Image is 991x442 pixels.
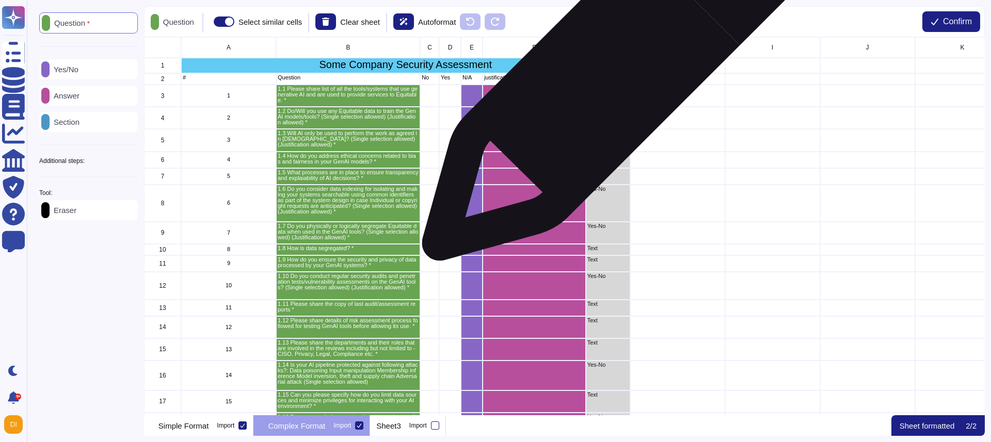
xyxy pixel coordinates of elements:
p: 1.13 Please share the departments and their roles that are involved in the reviews including but ... [278,340,419,357]
span: D [448,44,453,51]
p: Yes-No [587,414,628,420]
p: 5 [183,173,275,179]
div: 17 [144,390,181,413]
div: 13 [144,300,181,316]
div: 7 [144,168,181,185]
span: A [227,44,231,51]
div: 4 [144,107,181,129]
p: 14 [183,372,275,378]
p: Eraser [50,206,76,214]
span: B [346,44,350,51]
div: 6 [144,152,181,168]
p: Simple Format [158,422,209,430]
p: 12 [183,324,275,330]
p: Yes-No [587,223,628,229]
p: Some Company Security Assessment [183,59,629,70]
p: 2 [183,115,275,121]
button: Confirm [922,11,980,32]
p: 1.11 Please share the copy of last audit/assessment reports * [278,301,419,313]
div: Import [333,422,351,429]
p: 1.4 How do you address ethical concerns related to bias and fairness in your GenAI models? * [278,153,419,165]
span: Confirm [943,18,972,26]
p: No [422,75,438,80]
p: Answer [50,92,79,100]
p: 1.1 Please share list of all the tools/systems that use generative AI and are used to provide ser... [278,86,419,103]
p: Text [587,245,628,251]
div: Import [217,422,234,429]
p: Text [587,257,628,263]
p: 1.9 How do you ensure the security and privacy of data processed by your GenAI systems? * [278,257,419,268]
div: Select similar cells [238,18,302,26]
div: 12 [144,272,181,300]
p: Yes-No [587,186,628,192]
p: justification [484,75,584,80]
p: Yes-No [587,108,628,114]
p: 1 [183,93,275,99]
p: 1.3 Will AI only be used to perform the work as agreed in [DEMOGRAPHIC_DATA]? (Single selection a... [278,130,419,148]
p: Text [587,340,628,346]
p: Complex Format [268,422,325,430]
button: user [2,413,30,436]
p: Text [587,153,628,159]
p: 9 [183,260,275,266]
p: Yes-No [587,130,628,136]
div: 2 [144,73,181,85]
p: Text [587,392,628,398]
span: E [470,44,474,51]
p: N/A [462,75,481,80]
p: 1.12 Please share details of risk assessment process followed for testing GenAI tools before allo... [278,318,419,329]
p: Clear sheet [340,18,380,26]
div: 1 [144,58,181,73]
p: # [183,75,275,80]
span: K [960,44,964,51]
p: 15 [183,399,275,404]
p: 1.2 Do/Will you use any Equitable data to train the GenAI models/tools? (Single selection allowed... [278,108,419,125]
span: J [866,44,869,51]
div: 9 [144,222,181,244]
p: 2 / 2 [966,422,977,430]
p: 6 [183,200,275,206]
p: Question [50,19,90,27]
div: grid [144,37,985,415]
span: H [675,44,680,51]
p: Section [50,118,79,126]
div: Import [409,422,427,429]
p: Question Type [587,75,628,80]
p: Yes/No [50,66,78,73]
span: I [772,44,773,51]
p: Autoformat [418,18,456,26]
div: 11 [144,255,181,272]
p: Question [159,18,194,26]
div: 15 [144,338,181,361]
p: Question [278,75,419,80]
p: Text [587,301,628,307]
p: 1.7 Do you physically or logically segregate Equitable data when used in the GenAI tools? (Single... [278,223,419,240]
div: 8 [144,185,181,222]
p: 10 [183,283,275,288]
div: 3 [144,85,181,107]
p: 4 [183,157,275,162]
p: Sheet3 [376,422,401,430]
p: 1.6 Do you consider data indexing for isolating and making your systems searchable using common i... [278,186,419,215]
span: C [427,44,432,51]
div: 10 [144,244,181,255]
p: Text [587,86,628,92]
img: user [4,415,23,434]
p: 13 [183,347,275,352]
p: 11 [183,305,275,310]
div: 16 [144,361,181,390]
p: Yes-No [587,362,628,368]
div: 14 [144,316,181,338]
p: Sheet formatted [900,422,955,430]
p: 1.5 What processes are in place to ensure transparency and explaiability of AI decisions? * [278,170,419,181]
p: 8 [183,247,275,252]
div: 5 [144,129,181,151]
p: 3 [183,137,275,143]
p: 1.15 Can you please specify how do you limit data sources and minimize privileges for interacting... [278,392,419,409]
p: 7 [183,230,275,236]
p: Text [587,318,628,323]
p: Yes [441,75,459,80]
p: Tool: [39,190,52,196]
span: G [605,44,610,51]
p: Additional steps: [39,158,85,164]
